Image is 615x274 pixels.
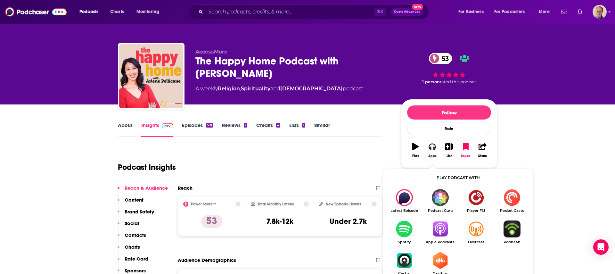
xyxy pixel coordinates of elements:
[330,217,367,226] h3: Under 2.7k
[118,162,176,172] h1: Podcast Insights
[429,53,452,64] a: 53
[494,189,530,213] a: Pocket CastsPocket Casts
[79,7,98,16] span: Podcasts
[178,257,236,263] h2: Audience Demographics
[280,86,343,92] a: [DEMOGRAPHIC_DATA]
[394,10,421,13] span: Open Advanced
[118,256,148,268] button: Rate Card
[422,209,458,213] span: Podcast Guru
[386,240,422,244] span: Spotify
[458,240,494,244] span: Overcast
[125,220,139,226] p: Social
[191,202,216,206] h2: Power Score™
[422,189,458,213] a: Podcast GuruPodcast Guru
[118,220,139,232] button: Social
[391,8,423,16] button: Open AdvancedNew
[125,197,143,203] p: Content
[593,5,607,19] button: Show profile menu
[118,122,132,137] a: About
[125,244,140,250] p: Charts
[276,123,280,128] div: 4
[374,8,386,16] span: ⌘ K
[539,7,550,16] span: More
[461,154,471,158] div: Saved
[435,53,452,64] span: 53
[422,79,440,84] span: 1 person
[302,123,305,128] div: 1
[401,49,497,88] div: 53 1 personrated this podcast
[162,123,173,128] img: Podchaser Pro
[494,209,530,213] span: Pocket Casts
[412,154,419,158] div: Play
[593,239,609,255] div: Open Intercom Messenger
[458,7,484,16] span: For Business
[240,86,241,92] span: ,
[136,7,159,16] span: Monitoring
[270,86,280,92] span: and
[458,220,494,244] a: OvercastOvercast
[447,154,452,158] div: List
[5,6,67,18] img: Podchaser - Follow, Share and Rate Podcasts
[118,232,146,244] button: Contacts
[428,154,437,158] div: Apps
[258,202,294,206] h2: Total Monthly Listens
[441,139,457,162] button: List
[125,185,168,191] p: Reach & Audience
[422,220,458,244] a: Apple PodcastsApple Podcasts
[75,7,107,17] button: open menu
[118,185,168,197] button: Reach & Audience
[118,244,140,256] button: Charts
[194,4,435,19] div: Search podcasts, credits, & more...
[386,189,422,213] div: The Happy Home Podcast with Arlene Pellicane on Latest Episode
[458,209,494,213] span: Player FM
[289,122,305,137] a: Lists1
[132,7,168,17] button: open menu
[478,154,487,158] div: Share
[494,220,530,244] a: PodbeanPodbean
[141,122,173,137] a: InsightsPodchaser Pro
[222,122,247,137] a: Reviews1
[458,189,494,213] a: Player FMPlayer FM
[110,7,124,16] span: Charts
[457,139,474,162] button: Saved
[494,7,525,16] span: For Podcasters
[593,5,607,19] img: User Profile
[407,122,491,135] div: Rate
[386,209,422,213] span: Latest Episode
[106,7,128,17] a: Charts
[182,122,213,137] a: Episodes591
[386,220,422,244] a: SpotifySpotify
[575,6,585,17] a: Show notifications dropdown
[244,123,247,128] div: 1
[125,232,146,238] p: Contacts
[125,209,154,215] p: Brand Safety
[118,209,154,220] button: Brand Safety
[178,185,193,191] h2: Reach
[241,86,270,92] a: Spirituality
[125,268,146,274] p: Sponsors
[206,123,213,128] div: 591
[218,86,240,92] a: Religion
[256,122,280,137] a: Credits4
[412,4,423,10] span: New
[534,7,558,17] button: open menu
[119,44,183,108] img: The Happy Home Podcast with Arlene Pellicane
[440,79,477,84] span: rated this podcast
[314,122,330,137] a: Similar
[454,7,492,17] button: open menu
[490,7,534,17] button: open menu
[559,6,570,17] a: Show notifications dropdown
[407,105,491,120] button: Follow
[424,139,440,162] button: Apps
[266,217,293,226] h3: 7.8k-12k
[422,240,458,244] span: Apple Podcasts
[593,5,607,19] span: Logged in as tommy.lynch
[474,139,491,162] button: Share
[206,7,374,17] input: Search podcasts, credits, & more...
[386,172,530,184] div: Play podcast with
[195,85,363,93] div: A weekly podcast
[125,256,148,262] p: Rate Card
[494,240,530,244] span: Podbean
